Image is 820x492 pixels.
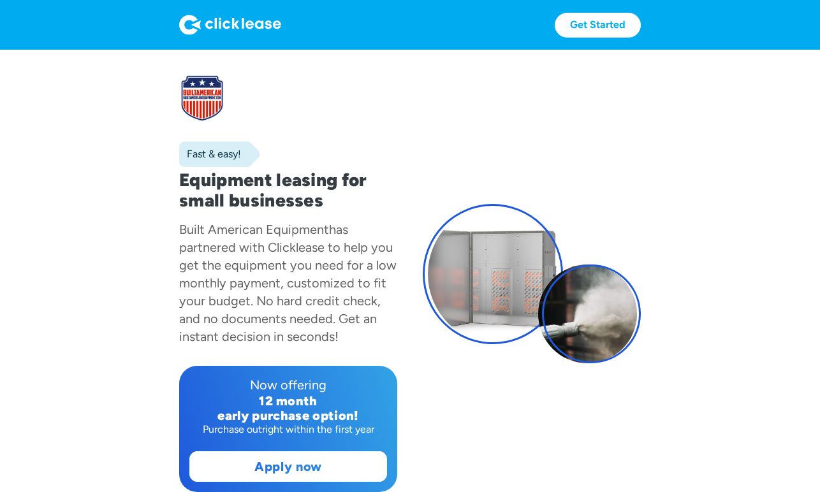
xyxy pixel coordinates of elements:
[190,452,386,481] a: Apply now
[555,13,641,38] a: Get Started
[189,394,387,409] div: 12 month
[179,222,329,237] div: Built American Equipment
[189,423,387,436] div: Purchase outright within the first year
[179,15,281,35] img: Logo
[189,409,387,423] div: early purchase option!
[179,222,397,344] div: has partnered with Clicklease to help you get the equipment you need for a low monthly payment, c...
[189,376,387,394] div: Now offering
[179,170,397,210] h1: Equipment leasing for small businesses
[179,148,241,161] div: Fast & easy!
